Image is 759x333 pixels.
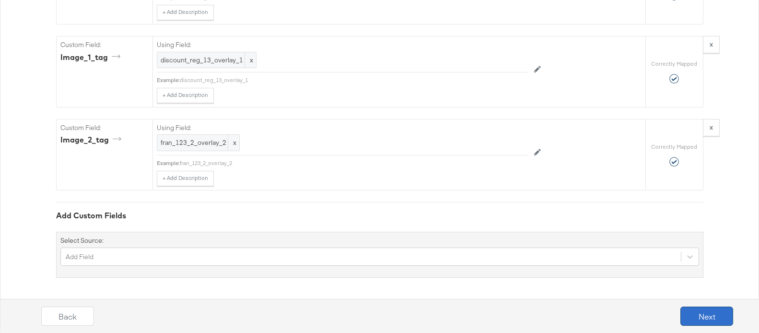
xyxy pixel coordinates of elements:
[60,40,149,49] label: Custom Field:
[56,210,703,221] div: Add Custom Fields
[180,159,528,167] div: fran_123_2_overlay_2
[157,159,180,167] div: Example:
[66,252,93,261] div: Add Field
[157,88,214,103] button: + Add Description
[680,307,733,326] button: Next
[180,76,528,84] div: discount_reg_13_overlay_1
[60,52,124,63] div: image_1_tag
[60,236,104,245] label: Select Source:
[60,123,149,132] label: Custom Field:
[651,60,697,68] label: Correctly Mapped
[703,119,720,136] button: x
[703,36,720,53] button: x
[710,123,713,131] strong: x
[228,135,239,151] span: x
[157,5,214,20] button: + Add Description
[157,123,528,132] label: Using Field:
[161,56,253,65] span: discount_reg_13_overlay_1
[60,134,125,145] div: image_2_tag
[157,40,528,49] label: Using Field:
[710,40,713,48] strong: x
[245,52,256,68] span: x
[157,171,214,186] button: + Add Description
[157,76,180,84] div: Example:
[41,307,94,326] button: Back
[161,138,236,147] span: fran_123_2_overlay_2
[651,143,697,151] label: Correctly Mapped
